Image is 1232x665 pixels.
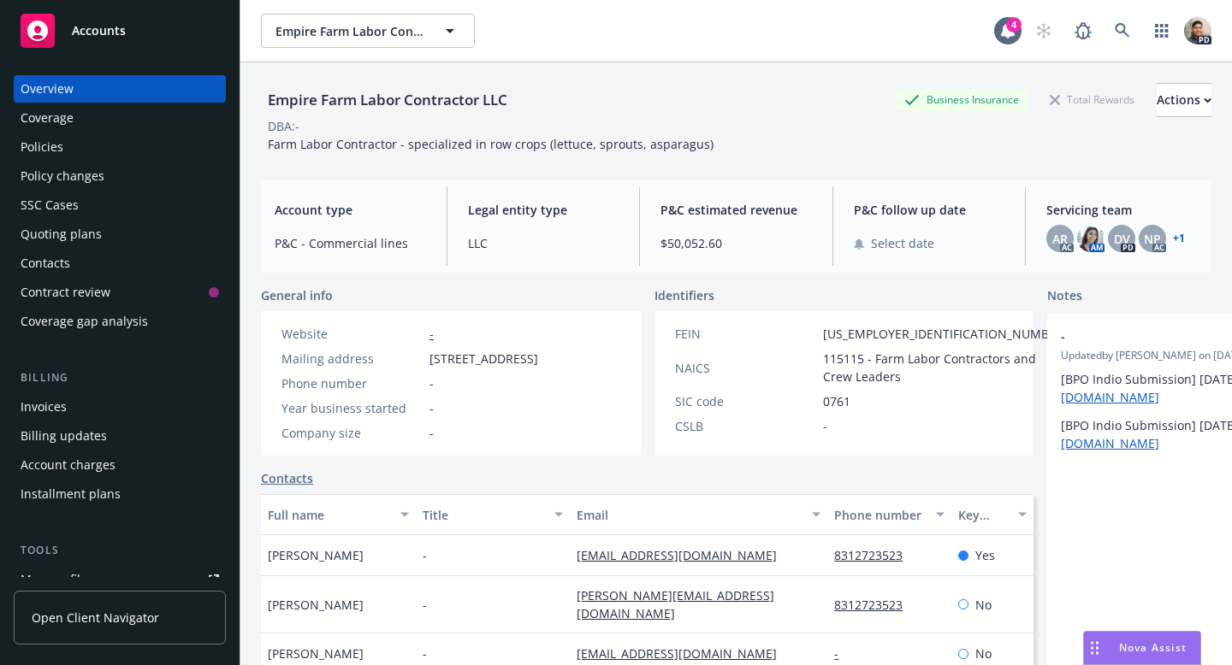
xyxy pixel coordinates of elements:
a: SSC Cases [14,191,226,219]
div: Mailing address [281,350,423,368]
a: Contacts [261,469,313,487]
div: Coverage [21,104,74,132]
button: Full name [261,494,416,535]
span: - [423,644,427,662]
span: - [429,399,434,417]
div: Overview [21,75,74,103]
span: - [423,596,427,614]
a: [EMAIL_ADDRESS][DOMAIN_NAME] [577,645,791,662]
span: Nova Assist [1119,640,1187,655]
span: Identifiers [654,286,714,304]
a: [EMAIL_ADDRESS][DOMAIN_NAME] [577,547,791,563]
a: Search [1105,14,1140,48]
a: Contacts [14,250,226,277]
div: Manage files [21,566,93,593]
div: Billing [14,369,226,386]
span: LLC [468,234,619,252]
span: Legal entity type [468,201,619,219]
div: Invoices [21,393,67,421]
span: Select date [871,234,934,252]
img: photo [1184,17,1211,44]
a: Contract review [14,279,226,306]
span: [PERSON_NAME] [268,644,364,662]
span: Farm Labor Contractor - specialized in row crops (lettuce, sprouts, asparagus) [268,136,714,152]
a: Coverage gap analysis [14,308,226,335]
div: Drag to move [1084,632,1105,664]
div: Email [577,506,802,524]
div: Phone number [834,506,925,524]
span: 115115 - Farm Labor Contractors and Crew Leaders [823,350,1068,385]
div: Company size [281,424,423,442]
span: Empire Farm Labor Contractor LLC [275,22,423,40]
span: $50,052.60 [660,234,812,252]
div: 4 [1006,17,1022,32]
div: Contacts [21,250,70,277]
a: Invoices [14,393,226,421]
span: - [423,546,427,564]
div: Coverage gap analysis [21,308,148,335]
a: Switch app [1145,14,1179,48]
div: SSC Cases [21,191,79,219]
a: - [429,326,434,342]
a: [PERSON_NAME][EMAIL_ADDRESS][DOMAIN_NAME] [577,587,774,621]
img: photo [1077,225,1105,252]
span: Servicing team [1046,201,1198,219]
span: Account type [275,201,426,219]
a: Policies [14,133,226,161]
span: AR [1052,230,1068,248]
span: DV [1114,230,1130,248]
span: P&C estimated revenue [660,201,812,219]
div: Business Insurance [896,89,1028,110]
div: Policy changes [21,162,104,190]
div: Year business started [281,399,423,417]
div: Contract review [21,279,110,306]
span: - [823,417,827,435]
div: Installment plans [21,480,121,508]
a: Policy changes [14,162,226,190]
button: Email [570,494,827,535]
span: - [429,374,434,392]
div: Billing updates [21,422,107,450]
div: Actions [1157,84,1211,116]
span: [PERSON_NAME] [268,596,364,614]
span: P&C follow up date [854,201,1005,219]
div: Full name [268,506,390,524]
a: Manage files [14,566,226,593]
a: Coverage [14,104,226,132]
span: [US_EMPLOYER_IDENTIFICATION_NUMBER] [823,325,1068,343]
span: P&C - Commercial lines [275,234,426,252]
a: 8312723523 [834,547,916,563]
div: SIC code [675,392,816,410]
span: Notes [1047,286,1082,307]
div: Quoting plans [21,221,102,248]
span: Yes [975,546,995,564]
span: NP [1144,230,1161,248]
div: Empire Farm Labor Contractor LLC [261,89,514,111]
a: Report a Bug [1066,14,1100,48]
a: Accounts [14,7,226,55]
span: No [975,596,992,614]
div: CSLB [675,417,816,435]
a: - [834,645,852,662]
button: Actions [1157,83,1211,117]
a: Account charges [14,451,226,479]
span: [PERSON_NAME] [268,546,364,564]
div: NAICS [675,359,816,377]
a: 8312723523 [834,597,916,613]
div: Total Rewards [1041,89,1143,110]
a: Overview [14,75,226,103]
div: Policies [21,133,63,161]
span: Open Client Navigator [32,609,159,627]
span: Accounts [72,24,126,38]
div: DBA: - [268,117,299,135]
div: Website [281,325,423,343]
button: Title [416,494,571,535]
a: Installment plans [14,480,226,508]
div: Phone number [281,374,423,392]
a: Quoting plans [14,221,226,248]
span: 0761 [823,392,850,410]
div: Account charges [21,451,115,479]
span: General info [261,286,333,304]
span: No [975,644,992,662]
span: - [429,424,434,442]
